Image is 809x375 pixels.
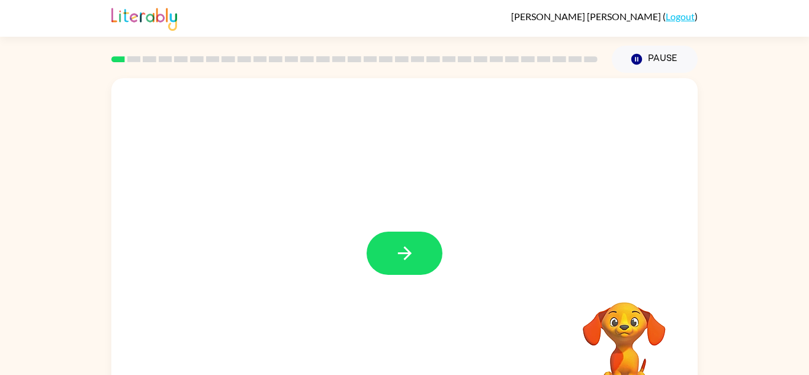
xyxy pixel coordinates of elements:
[511,11,663,22] span: [PERSON_NAME] [PERSON_NAME]
[111,5,177,31] img: Literably
[612,46,698,73] button: Pause
[666,11,695,22] a: Logout
[511,11,698,22] div: ( )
